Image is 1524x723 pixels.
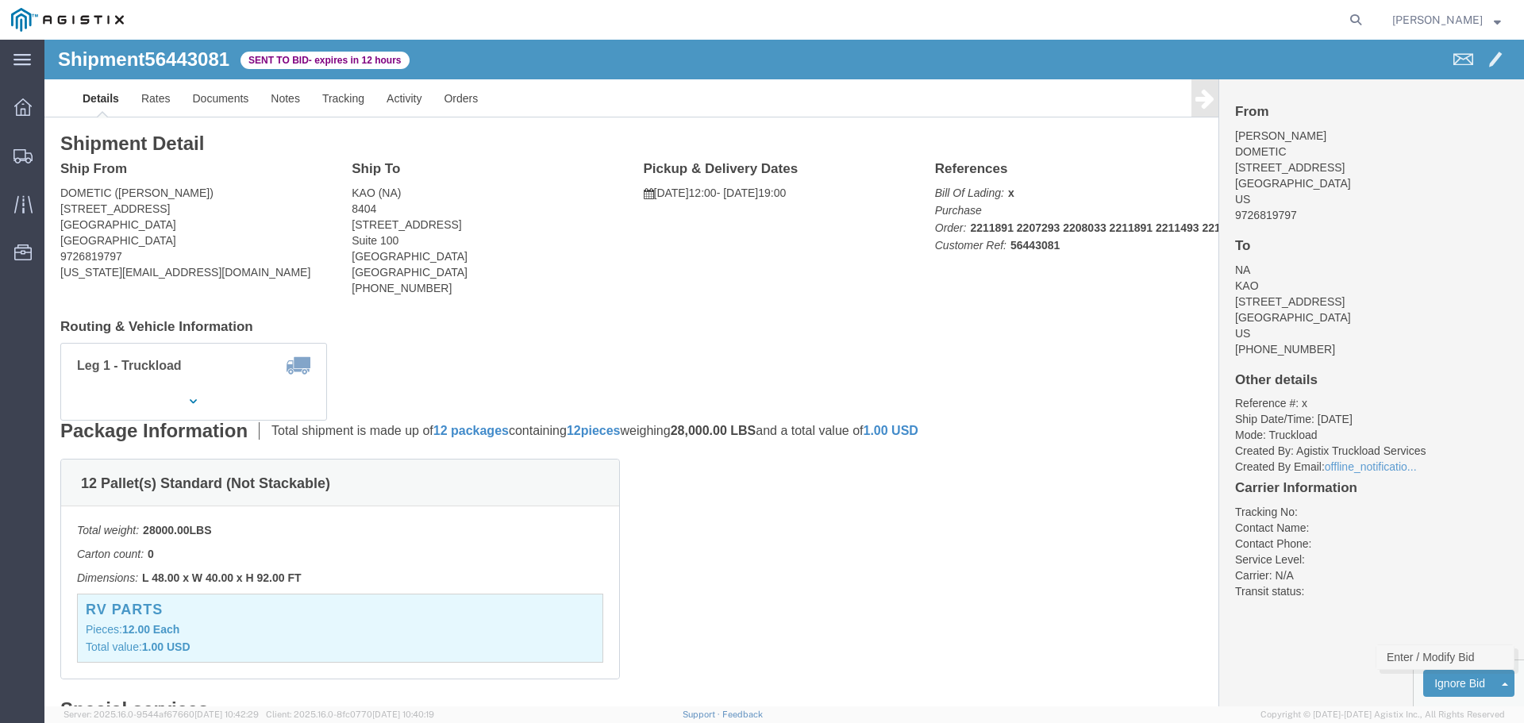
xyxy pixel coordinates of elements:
span: Server: 2025.16.0-9544af67660 [63,710,259,719]
iframe: FS Legacy Container [44,40,1524,706]
a: Feedback [722,710,763,719]
button: [PERSON_NAME] [1391,10,1502,29]
span: [DATE] 10:42:29 [194,710,259,719]
a: Support [683,710,722,719]
img: logo [11,8,124,32]
span: Client: 2025.16.0-8fc0770 [266,710,434,719]
span: Alexander Baetens [1392,11,1483,29]
span: [DATE] 10:40:19 [372,710,434,719]
span: Copyright © [DATE]-[DATE] Agistix Inc., All Rights Reserved [1260,708,1505,721]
